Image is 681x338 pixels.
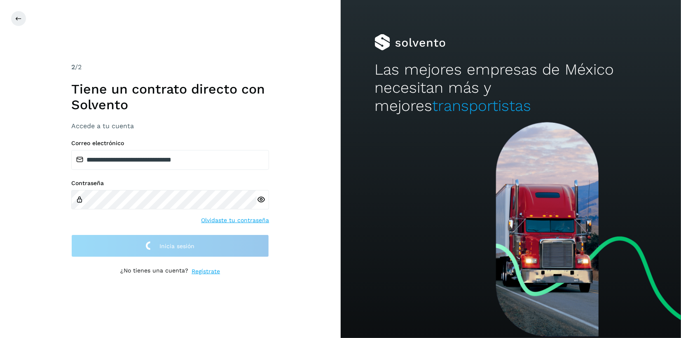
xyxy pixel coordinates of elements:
span: Inicia sesión [159,243,194,249]
a: Olvidaste tu contraseña [201,216,269,225]
button: Inicia sesión [71,235,269,257]
label: Correo electrónico [71,140,269,147]
a: Regístrate [192,267,220,276]
h3: Accede a tu cuenta [71,122,269,130]
p: ¿No tienes una cuenta? [120,267,188,276]
span: 2 [71,63,75,71]
div: /2 [71,62,269,72]
label: Contraseña [71,180,269,187]
span: transportistas [432,97,531,115]
h2: Las mejores empresas de México necesitan más y mejores [374,61,647,115]
h1: Tiene un contrato directo con Solvento [71,81,269,113]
